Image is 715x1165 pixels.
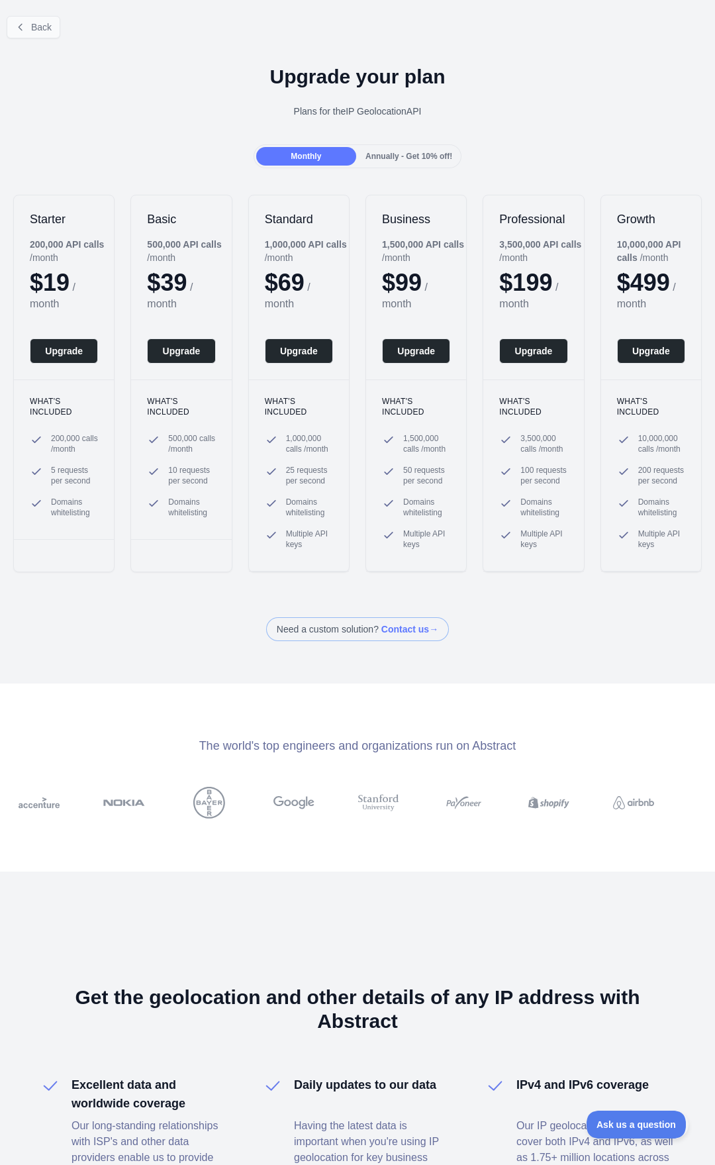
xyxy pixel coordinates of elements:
[587,1111,689,1139] iframe: Toggle Customer Support
[520,529,567,550] span: Multiple API keys
[638,529,685,550] span: Multiple API keys
[286,497,333,518] span: Domains whitelisting
[638,497,685,518] span: Domains whitelisting
[168,497,215,518] span: Domains whitelisting
[403,497,450,518] span: Domains whitelisting
[520,497,567,518] span: Domains whitelisting
[51,465,98,486] span: 5 requests per second
[520,465,567,486] span: 100 requests per second
[638,465,685,486] span: 200 requests per second
[286,529,333,550] span: Multiple API keys
[286,465,333,486] span: 25 requests per second
[403,465,450,486] span: 50 requests per second
[51,497,98,518] span: Domains whitelisting
[403,529,450,550] span: Multiple API keys
[168,465,215,486] span: 10 requests per second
